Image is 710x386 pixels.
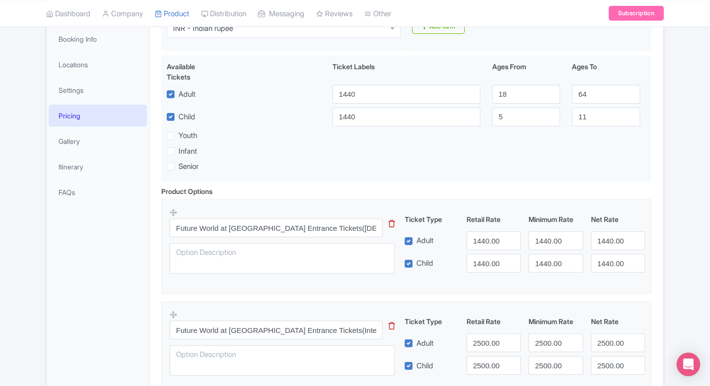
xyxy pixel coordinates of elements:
div: Retail Rate [463,214,525,224]
input: 0.0 [591,356,645,375]
a: Pricing [49,105,147,127]
label: Adult [178,89,196,100]
a: Booking Info [49,28,147,50]
div: Ages To [566,61,646,82]
input: 0.0 [467,231,521,250]
input: 0.0 [591,333,645,352]
a: FAQs [49,181,147,203]
div: Product Options [161,186,212,196]
label: Adult [416,235,434,247]
div: INR - Indian rupee [173,24,233,33]
div: Minimum Rate [525,316,587,327]
input: 0.0 [467,254,521,273]
input: 0.0 [467,333,521,352]
a: Settings [49,79,147,101]
input: 0.0 [529,254,583,273]
input: Adult [332,85,480,104]
div: Open Intercom Messenger [677,353,700,376]
label: Infant [178,146,197,157]
label: Youth [178,130,197,141]
input: 0.0 [591,231,645,250]
input: 0.0 [529,356,583,375]
a: Gallery [49,130,147,152]
label: Child [416,258,433,269]
div: Retail Rate [463,316,525,327]
a: Subscription [609,6,664,21]
label: Child [178,111,195,123]
label: Child [416,360,433,372]
input: Option Name [170,321,383,339]
a: Locations [49,54,147,76]
div: Ticket Type [401,214,463,224]
div: Ticket Type [401,316,463,327]
input: 0.0 [591,254,645,273]
div: Net Rate [587,214,649,224]
input: Option Name [170,219,383,237]
div: Net Rate [587,316,649,327]
div: Available Tickets [167,61,220,82]
div: Minimum Rate [525,214,587,224]
div: Ages From [486,61,566,82]
label: Senior [178,161,199,172]
div: Ticket Labels [326,61,486,82]
input: 0.0 [529,333,583,352]
input: 0.0 [529,231,583,250]
a: Itinerary [49,156,147,178]
input: Child [332,108,480,126]
input: 0.0 [467,356,521,375]
label: Adult [416,338,434,349]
